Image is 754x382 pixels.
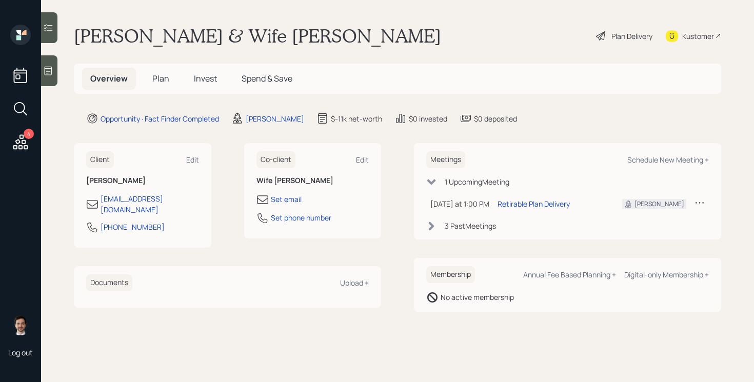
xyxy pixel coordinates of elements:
[152,73,169,84] span: Plan
[340,278,369,288] div: Upload +
[634,199,684,209] div: [PERSON_NAME]
[194,73,217,84] span: Invest
[682,31,714,42] div: Kustomer
[86,176,199,185] h6: [PERSON_NAME]
[445,176,509,187] div: 1 Upcoming Meeting
[474,113,517,124] div: $0 deposited
[74,25,441,47] h1: [PERSON_NAME] & Wife [PERSON_NAME]
[246,113,304,124] div: [PERSON_NAME]
[256,151,295,168] h6: Co-client
[86,274,132,291] h6: Documents
[611,31,652,42] div: Plan Delivery
[24,129,34,139] div: 4
[523,270,616,279] div: Annual Fee Based Planning +
[271,194,302,205] div: Set email
[498,198,570,209] div: Retirable Plan Delivery
[86,151,114,168] h6: Client
[256,176,369,185] h6: Wife [PERSON_NAME]
[409,113,447,124] div: $0 invested
[271,212,331,223] div: Set phone number
[101,222,165,232] div: [PHONE_NUMBER]
[445,220,496,231] div: 3 Past Meeting s
[441,292,514,303] div: No active membership
[10,315,31,335] img: jonah-coleman-headshot.png
[186,155,199,165] div: Edit
[90,73,128,84] span: Overview
[426,151,465,168] h6: Meetings
[242,73,292,84] span: Spend & Save
[627,155,709,165] div: Schedule New Meeting +
[426,266,475,283] h6: Membership
[331,113,382,124] div: $-11k net-worth
[430,198,489,209] div: [DATE] at 1:00 PM
[101,193,199,215] div: [EMAIL_ADDRESS][DOMAIN_NAME]
[356,155,369,165] div: Edit
[624,270,709,279] div: Digital-only Membership +
[101,113,219,124] div: Opportunity · Fact Finder Completed
[8,348,33,357] div: Log out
